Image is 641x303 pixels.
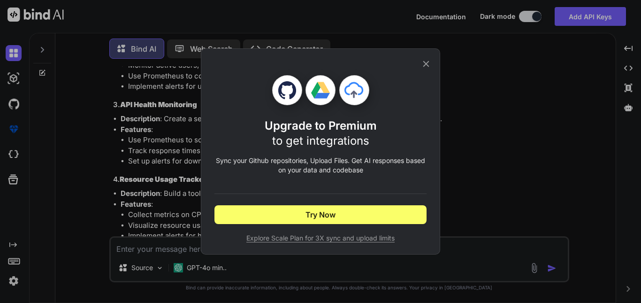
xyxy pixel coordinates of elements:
[214,205,427,224] button: Try Now
[272,134,369,148] span: to get integrations
[305,209,336,220] span: Try Now
[265,118,377,148] h1: Upgrade to Premium
[214,233,427,243] span: Explore Scale Plan for 3X sync and upload limits
[214,156,427,175] p: Sync your Github repositories, Upload Files. Get AI responses based on your data and codebase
